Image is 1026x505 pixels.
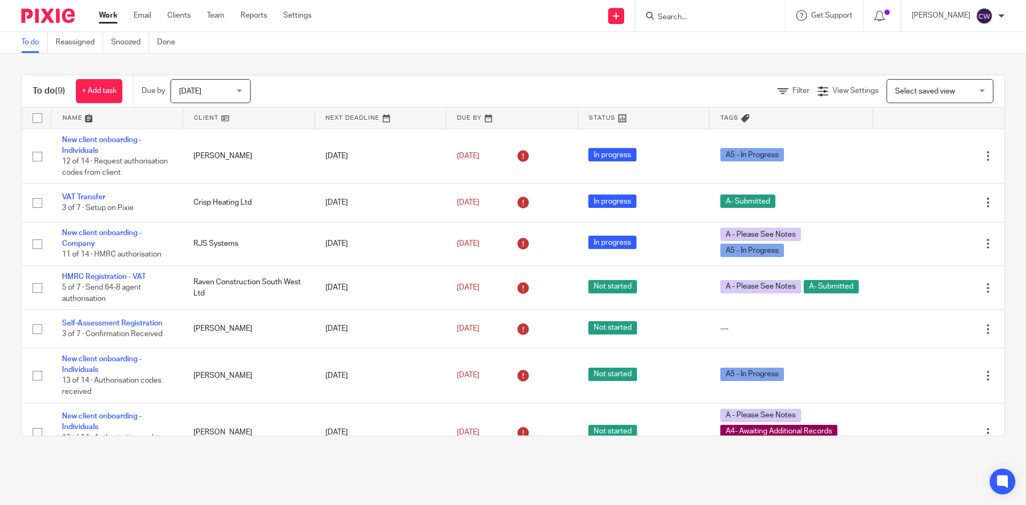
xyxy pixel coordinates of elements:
[588,321,637,335] span: Not started
[720,115,739,121] span: Tags
[134,10,151,21] a: Email
[315,310,446,348] td: [DATE]
[588,425,637,438] span: Not started
[283,10,312,21] a: Settings
[183,310,314,348] td: [PERSON_NAME]
[720,244,784,257] span: A5 - In Progress
[720,195,775,208] span: A- Submitted
[62,434,161,453] span: 13 of 14 · Authorisation codes received
[62,251,161,259] span: 11 of 14 · HMRC authorisation
[62,284,141,302] span: 5 of 7 · Send 64-8 agent authorisation
[142,86,165,96] p: Due by
[720,425,837,438] span: A4- Awaiting Additional Records
[912,10,970,21] p: [PERSON_NAME]
[315,222,446,266] td: [DATE]
[179,88,201,95] span: [DATE]
[167,10,191,21] a: Clients
[33,86,65,97] h1: To do
[183,348,314,403] td: [PERSON_NAME]
[62,377,161,396] span: 13 of 14 · Authorisation codes received
[457,372,479,379] span: [DATE]
[111,32,149,53] a: Snoozed
[457,325,479,332] span: [DATE]
[720,228,801,241] span: A - Please See Notes
[62,205,134,212] span: 3 of 7 · Setup on Pixie
[457,152,479,160] span: [DATE]
[315,348,446,403] td: [DATE]
[720,148,784,161] span: A5 - In Progress
[457,240,479,247] span: [DATE]
[588,195,636,208] span: In progress
[315,403,446,462] td: [DATE]
[457,284,479,291] span: [DATE]
[183,184,314,222] td: Crisp Heating Ltd
[588,280,637,293] span: Not started
[183,222,314,266] td: RJS Systems
[240,10,267,21] a: Reports
[99,10,118,21] a: Work
[457,199,479,206] span: [DATE]
[62,193,105,201] a: VAT Transfer
[895,88,955,95] span: Select saved view
[804,280,859,293] span: A- Submitted
[792,87,810,95] span: Filter
[720,323,862,334] div: ---
[657,13,753,22] input: Search
[157,32,183,53] a: Done
[976,7,993,25] img: svg%3E
[588,148,636,161] span: In progress
[183,403,314,462] td: [PERSON_NAME]
[62,136,142,154] a: New client onboarding - Individuals
[457,429,479,436] span: [DATE]
[833,87,879,95] span: View Settings
[720,280,801,293] span: A - Please See Notes
[183,266,314,309] td: Raven Construction South West Ltd
[56,32,103,53] a: Reassigned
[21,32,48,53] a: To do
[62,355,142,374] a: New client onboarding - Individuals
[62,413,142,431] a: New client onboarding - Individuals
[588,368,637,381] span: Not started
[315,184,446,222] td: [DATE]
[588,236,636,249] span: In progress
[315,266,446,309] td: [DATE]
[76,79,122,103] a: + Add task
[62,273,146,281] a: HMRC Registration - VAT
[62,320,162,327] a: Self-Assessment Registration
[811,12,852,19] span: Get Support
[62,158,168,176] span: 12 of 14 · Request authorisation codes from client
[62,331,162,338] span: 3 of 7 · Confirmation Received
[720,368,784,381] span: A5 - In Progress
[55,87,65,95] span: (9)
[207,10,224,21] a: Team
[720,409,801,422] span: A - Please See Notes
[315,129,446,184] td: [DATE]
[62,229,142,247] a: New client onboarding - Company
[21,9,75,23] img: Pixie
[183,129,314,184] td: [PERSON_NAME]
